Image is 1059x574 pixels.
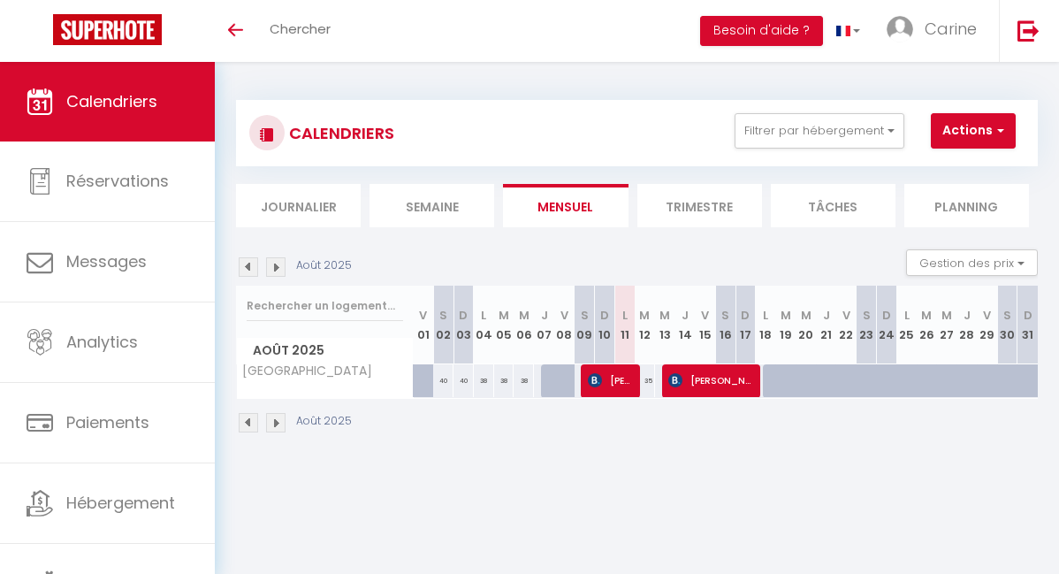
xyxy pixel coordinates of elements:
[66,250,147,272] span: Messages
[763,307,768,324] abbr: L
[541,307,548,324] abbr: J
[66,411,149,433] span: Paiements
[499,307,509,324] abbr: M
[904,184,1029,227] li: Planning
[588,364,636,397] span: [PERSON_NAME]
[439,307,447,324] abbr: S
[560,307,568,324] abbr: V
[756,286,776,364] th: 18
[816,286,836,364] th: 21
[575,286,595,364] th: 09
[983,307,991,324] abbr: V
[1017,19,1040,42] img: logout
[1003,307,1011,324] abbr: S
[655,286,675,364] th: 13
[735,286,756,364] th: 17
[66,492,175,514] span: Hébergement
[236,184,361,227] li: Journalier
[453,364,474,397] div: 40
[247,290,403,322] input: Rechercher un logement...
[419,307,427,324] abbr: V
[635,286,655,364] th: 12
[876,286,896,364] th: 24
[433,286,453,364] th: 02
[240,364,372,378] span: [GEOGRAPHIC_DATA]
[637,184,762,227] li: Trimestre
[977,286,997,364] th: 29
[433,364,453,397] div: 40
[614,286,635,364] th: 11
[534,286,554,364] th: 07
[823,307,830,324] abbr: J
[917,286,937,364] th: 26
[66,170,169,192] span: Réservations
[964,307,971,324] abbr: J
[503,184,628,227] li: Mensuel
[453,286,474,364] th: 03
[1017,286,1038,364] th: 31
[836,286,857,364] th: 22
[715,286,735,364] th: 16
[296,413,352,430] p: Août 2025
[554,286,575,364] th: 08
[842,307,850,324] abbr: V
[474,286,494,364] th: 04
[781,307,791,324] abbr: M
[801,307,811,324] abbr: M
[668,364,757,397] span: [PERSON_NAME]
[921,307,932,324] abbr: M
[414,286,434,364] th: 01
[721,307,729,324] abbr: S
[370,184,494,227] li: Semaine
[925,18,977,40] span: Carine
[937,286,957,364] th: 27
[296,257,352,274] p: Août 2025
[53,14,162,45] img: Super Booking
[863,307,871,324] abbr: S
[595,286,615,364] th: 10
[659,307,670,324] abbr: M
[66,90,157,112] span: Calendriers
[904,307,910,324] abbr: L
[600,307,609,324] abbr: D
[857,286,877,364] th: 23
[695,286,715,364] th: 15
[581,307,589,324] abbr: S
[66,331,138,353] span: Analytics
[494,364,514,397] div: 38
[622,307,628,324] abbr: L
[270,19,331,38] span: Chercher
[237,338,413,364] span: Août 2025
[882,307,891,324] abbr: D
[776,286,796,364] th: 19
[771,184,895,227] li: Tâches
[906,249,1038,276] button: Gestion des prix
[639,307,650,324] abbr: M
[635,364,655,397] div: 35
[887,16,913,42] img: ...
[514,286,534,364] th: 06
[285,113,394,153] h3: CALENDRIERS
[459,307,468,324] abbr: D
[997,286,1017,364] th: 30
[519,307,529,324] abbr: M
[1024,307,1032,324] abbr: D
[796,286,816,364] th: 20
[931,113,1016,149] button: Actions
[494,286,514,364] th: 05
[474,364,494,397] div: 38
[941,307,952,324] abbr: M
[675,286,696,364] th: 14
[700,16,823,46] button: Besoin d'aide ?
[514,364,534,397] div: 38
[957,286,978,364] th: 28
[896,286,917,364] th: 25
[735,113,904,149] button: Filtrer par hébergement
[481,307,486,324] abbr: L
[741,307,750,324] abbr: D
[682,307,689,324] abbr: J
[701,307,709,324] abbr: V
